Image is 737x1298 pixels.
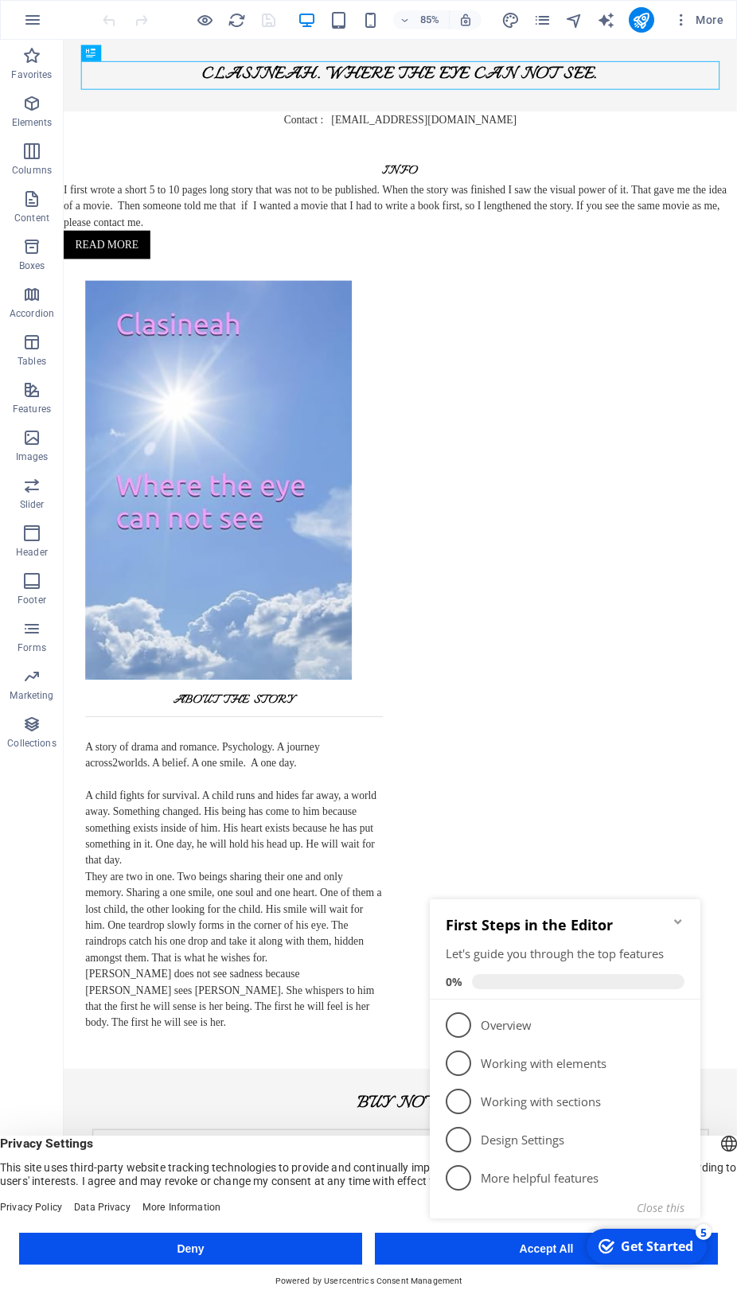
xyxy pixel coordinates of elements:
p: Favorites [11,68,52,81]
i: Pages (Ctrl+Alt+S) [533,11,552,29]
p: Collections [7,737,56,750]
div: Get Started [197,353,270,371]
p: Forms [18,641,46,654]
p: Footer [18,594,46,606]
button: Close this [213,316,261,331]
span: More [673,12,723,28]
div: Get Started 5 items remaining, 0% complete [163,345,283,380]
li: Overview [6,122,277,160]
div: Let's guide you through the top features [22,61,261,78]
h2: First Steps in the Editor [22,31,261,50]
p: Content [14,212,49,224]
p: Working with sections [57,209,248,226]
div: Minimize checklist [248,31,261,44]
i: AI Writer [597,11,615,29]
li: Design Settings [6,236,277,275]
p: Overview [57,133,248,150]
button: pages [533,10,552,29]
h6: 85% [417,10,443,29]
p: Accordion [10,307,54,320]
p: Working with elements [57,171,248,188]
button: design [501,10,521,29]
button: 85% [393,10,450,29]
button: reload [227,10,246,29]
p: Elements [12,116,53,129]
i: On resize automatically adjust zoom level to fit chosen device. [458,13,473,27]
li: More helpful features [6,275,277,313]
li: Working with elements [6,160,277,198]
p: Columns [12,164,52,177]
div: 5 [272,340,288,356]
span: 0% [22,90,49,105]
p: Images [16,450,49,463]
p: Tables [18,355,46,368]
button: text_generator [597,10,616,29]
p: Slider [20,498,45,511]
button: publish [629,7,654,33]
p: Header [16,546,48,559]
p: Features [13,403,51,415]
button: More [667,7,730,33]
p: Boxes [19,259,45,272]
i: Reload page [228,11,246,29]
i: Navigator [565,11,583,29]
p: Design Settings [57,248,248,264]
p: More helpful features [57,286,248,302]
i: Publish [632,11,650,29]
i: Design (Ctrl+Alt+Y) [501,11,520,29]
p: Marketing [10,689,53,702]
li: Working with sections [6,198,277,236]
button: Click here to leave preview mode and continue editing [195,10,214,29]
button: navigator [565,10,584,29]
